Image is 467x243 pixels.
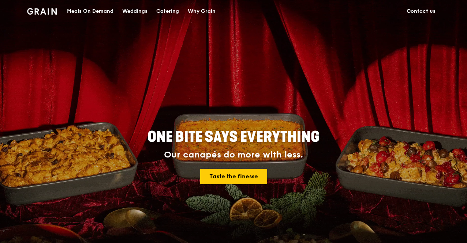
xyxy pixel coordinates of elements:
a: Catering [152,0,183,22]
a: Taste the finesse [200,169,267,184]
div: Why Grain [188,0,216,22]
div: Our canapés do more with less. [102,150,365,160]
img: Grain [27,8,57,15]
div: Weddings [122,0,147,22]
a: Why Grain [183,0,220,22]
div: Catering [156,0,179,22]
a: Weddings [118,0,152,22]
span: ONE BITE SAYS EVERYTHING [147,128,320,146]
a: Contact us [402,0,440,22]
div: Meals On Demand [67,0,113,22]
